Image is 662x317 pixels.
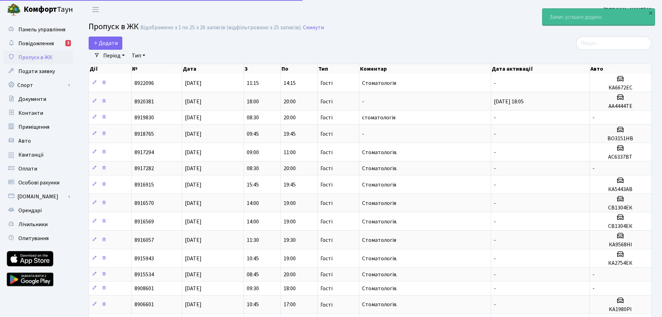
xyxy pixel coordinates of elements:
[320,115,333,120] span: Гості
[18,68,55,75] span: Подати заявку
[494,301,496,309] span: -
[494,271,496,278] span: -
[247,199,259,207] span: 14:00
[182,64,244,74] th: Дата
[3,134,73,148] a: Авто
[18,137,31,145] span: Авто
[362,218,397,225] span: Стоматологія.
[494,130,496,138] span: -
[362,199,396,207] span: Стоматологія
[18,151,44,159] span: Квитанції
[592,260,648,267] h5: КА2754ЕК
[134,218,154,225] span: 8916569
[494,285,496,292] span: -
[592,186,648,193] h5: КА5443АВ
[362,301,397,309] span: Стоматологія.
[284,236,296,244] span: 19:30
[281,64,318,74] th: По
[134,114,154,121] span: 8919830
[494,218,496,225] span: -
[247,79,259,87] span: 11:15
[18,179,59,187] span: Особові рахунки
[185,181,202,189] span: [DATE]
[247,114,259,121] span: 08:30
[247,98,259,105] span: 18:00
[542,9,655,25] div: Запис успішно додано.
[18,40,54,47] span: Повідомлення
[89,64,131,74] th: Дії
[362,165,397,172] span: Стоматологія.
[247,165,259,172] span: 08:30
[576,37,652,50] input: Пошук...
[362,98,364,105] span: -
[3,190,73,204] a: [DOMAIN_NAME]
[320,256,333,261] span: Гості
[185,236,202,244] span: [DATE]
[592,165,595,172] span: -
[134,149,154,156] span: 8917294
[3,176,73,190] a: Особові рахунки
[592,135,648,142] h5: ВО3151НВ
[65,40,71,46] div: 2
[320,200,333,206] span: Гості
[494,199,496,207] span: -
[3,37,73,50] a: Повідомлення2
[18,54,52,61] span: Пропуск в ЖК
[3,64,73,78] a: Подати заявку
[134,301,154,309] span: 8906601
[362,79,396,87] span: Стоматологія
[24,4,57,15] b: Комфорт
[3,50,73,64] a: Пропуск в ЖК
[247,285,259,292] span: 09:30
[284,271,296,278] span: 20:00
[140,24,302,31] div: Відображено з 1 по 25 з 26 записів (відфільтровано з 25 записів).
[494,165,496,172] span: -
[247,218,259,225] span: 14:00
[3,92,73,106] a: Документи
[592,223,648,230] h5: СВ1304ЕК
[18,235,49,242] span: Опитування
[247,255,259,262] span: 10:45
[320,99,333,104] span: Гості
[362,149,397,156] span: Стоматологія.
[134,236,154,244] span: 8916057
[320,219,333,224] span: Гості
[18,165,37,173] span: Оплати
[3,23,73,37] a: Панель управління
[320,237,333,243] span: Гості
[284,149,296,156] span: 11:00
[320,80,333,86] span: Гості
[18,207,42,214] span: Орендарі
[604,6,654,14] b: [PERSON_NAME] Ю.
[494,98,524,105] span: [DATE] 18:05
[247,271,259,278] span: 08:45
[359,64,491,74] th: Коментар
[494,79,496,87] span: -
[89,37,122,50] a: Додати
[3,106,73,120] a: Контакти
[592,271,595,278] span: -
[185,218,202,225] span: [DATE]
[3,162,73,176] a: Оплати
[24,4,73,16] span: Таун
[303,24,324,31] a: Скинути
[134,79,154,87] span: 8922096
[284,301,296,309] span: 17:00
[284,255,296,262] span: 19:00
[185,114,202,121] span: [DATE]
[284,181,296,189] span: 19:45
[18,26,65,33] span: Панель управління
[244,64,281,74] th: З
[185,285,202,292] span: [DATE]
[494,114,496,121] span: -
[494,255,496,262] span: -
[134,181,154,189] span: 8916915
[185,301,202,309] span: [DATE]
[284,130,296,138] span: 19:45
[247,130,259,138] span: 09:45
[320,166,333,171] span: Гості
[18,123,49,131] span: Приміщення
[592,306,648,313] h5: KA1980PI
[134,271,154,278] span: 8915534
[284,199,296,207] span: 19:00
